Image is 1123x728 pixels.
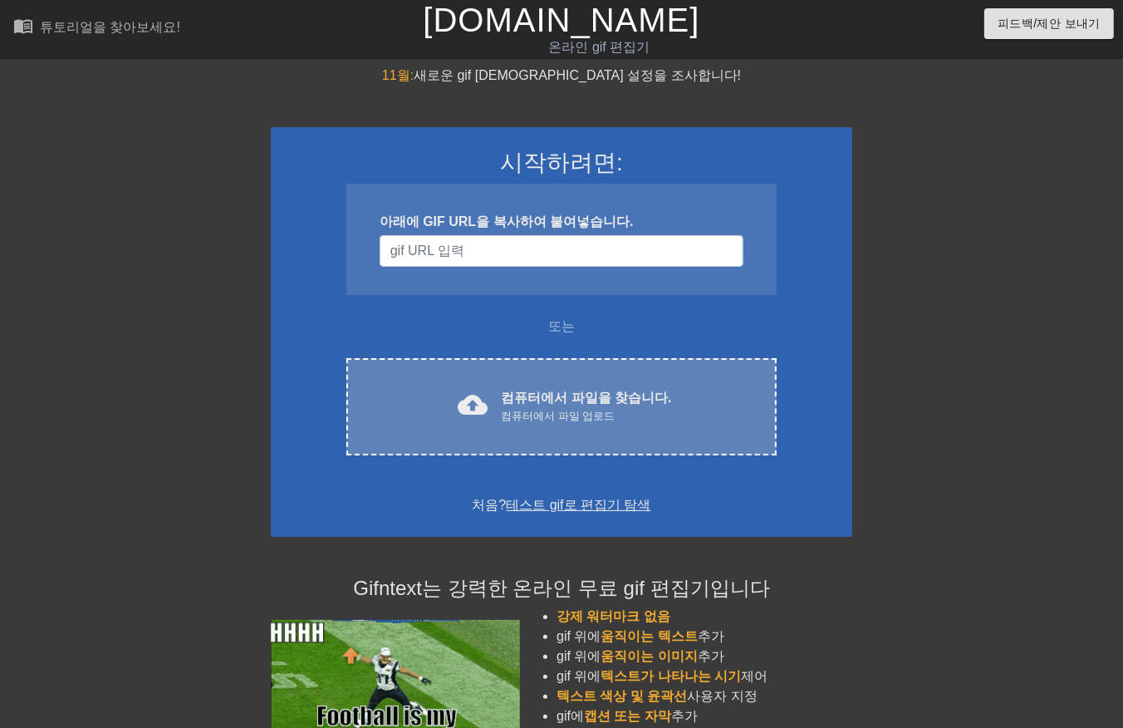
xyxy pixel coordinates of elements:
[314,317,809,337] div: 또는
[292,149,831,177] h3: 시작하려면:
[13,16,33,36] span: menu_book
[501,408,671,425] div: 컴퓨터에서 파일 업로드
[557,609,670,623] span: 강제 워터마크 없음
[382,68,414,82] span: 11월:
[40,20,180,34] div: 튜토리얼을 찾아보세요!
[557,667,852,686] li: gif 위에 제어
[13,16,180,42] a: 튜토리얼을 찾아보세요!
[383,37,817,57] div: 온라인 gif 편집기
[601,629,698,643] span: 움직이는 텍스트
[458,390,488,420] span: cloud_upload
[601,649,698,663] span: 움직이는 이미지
[292,495,831,515] div: 처음?
[380,235,743,267] input: 사용자 이름
[557,686,852,706] li: 사용자 지정
[423,2,699,38] a: [DOMAIN_NAME]
[380,212,743,232] div: 아래에 GIF URL을 복사하여 붙여넣습니다.
[501,391,671,405] font: 컴퓨터에서 파일을 찾습니다.
[557,627,852,647] li: gif 위에 추가
[601,669,742,683] span: 텍스트가 나타나는 시기
[557,706,852,726] li: gif에 추가
[557,647,852,667] li: gif 위에 추가
[984,8,1114,39] button: 피드백/제안 보내기
[584,709,671,723] span: 캡션 또는 자막
[506,498,650,512] a: 테스트 gif로 편집기 탐색
[998,13,1101,34] span: 피드백/제안 보내기
[271,66,852,86] div: 새로운 gif [DEMOGRAPHIC_DATA] 설정을 조사합니다!
[271,577,852,601] h4: Gifntext는 강력한 온라인 무료 gif 편집기입니다
[557,689,687,703] span: 텍스트 색상 및 윤곽선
